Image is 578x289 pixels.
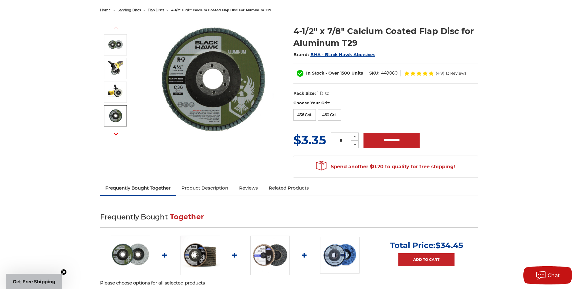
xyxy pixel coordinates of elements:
[316,164,455,170] span: Spend another $0.20 to qualify for free shipping!
[340,70,350,76] span: 1500
[369,70,380,76] dt: SKU:
[435,240,463,250] span: $34.45
[6,274,62,289] div: Get Free ShippingClose teaser
[293,52,309,57] span: Brand:
[13,279,56,284] span: Get Free Shipping
[263,181,314,195] a: Related Products
[523,266,572,284] button: Chat
[61,269,67,275] button: Close teaser
[293,100,478,106] label: Choose Your Grit:
[436,71,444,75] span: (4.9)
[109,128,123,141] button: Next
[446,71,466,75] span: 13 Reviews
[100,8,111,12] a: home
[548,273,560,278] span: Chat
[108,85,123,100] img: Angle grinder disc for sanding aluminum
[108,61,123,76] img: Disc for grinding aluminum
[111,236,150,275] img: BHA 4-1/2 Inch Flap Disc for Aluminum
[390,240,463,250] p: Total Price:
[118,8,141,12] a: sanding discs
[306,70,324,76] span: In Stock
[351,70,363,76] span: Units
[100,181,176,195] a: Frequently Bought Together
[381,70,397,76] dd: 449060
[152,19,273,140] img: BHA 4-1/2 Inch Flap Disc for Aluminum
[293,25,478,49] h1: 4-1/2" x 7/8" Calcium Coated Flap Disc for Aluminum T29
[317,90,329,97] dd: 1 Disc
[171,8,271,12] span: 4-1/2" x 7/8" calcium coated flap disc for aluminum t29
[148,8,164,12] a: flap discs
[108,37,123,52] img: BHA 4-1/2 Inch Flap Disc for Aluminum
[170,213,204,221] span: Together
[100,280,478,287] p: Please choose options for all selected products
[326,70,339,76] span: - Over
[234,181,263,195] a: Reviews
[176,181,234,195] a: Product Description
[108,108,123,123] img: Black Hawk Abrasives Aluminum Flap Disc
[293,90,316,97] dt: Pack Size:
[100,213,168,221] span: Frequently Bought
[310,52,375,57] a: BHA - Black Hawk Abrasives
[293,133,326,147] span: $3.35
[398,253,455,266] a: Add to Cart
[109,21,123,34] button: Previous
